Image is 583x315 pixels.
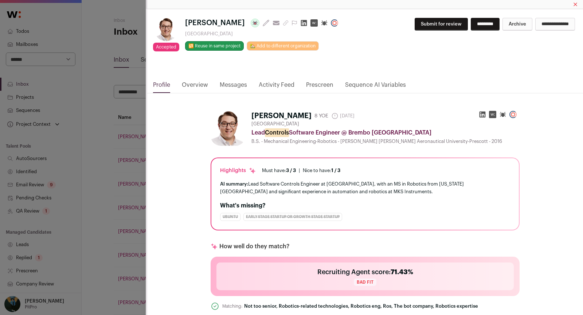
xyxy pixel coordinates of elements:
[331,168,340,173] span: 1 / 3
[251,111,312,121] h1: [PERSON_NAME]
[345,81,406,93] a: Sequence AI Variables
[182,81,208,93] a: Overview
[153,43,179,51] span: Accepted
[314,112,328,120] div: 8 YOE
[286,168,296,173] span: 3 / 3
[251,139,520,144] div: B.S. - Mechanical Engineering-Robotics - [PERSON_NAME] [PERSON_NAME] Aeronautical University-Pres...
[220,201,510,210] h2: What's missing?
[391,269,413,275] span: 71.43%
[262,168,340,174] ul: |
[415,18,468,31] button: Submit for review
[354,279,376,286] span: Bad fit
[220,182,248,186] span: AI summary:
[317,267,413,277] h2: Recruiting Agent score:
[185,41,244,51] button: 🔂 Reuse in same project
[185,18,245,28] span: [PERSON_NAME]
[251,128,520,137] div: Lead Software Engineer @ Brembo [GEOGRAPHIC_DATA]
[502,18,532,31] button: Archive
[259,81,294,93] a: Activity Feed
[220,167,256,174] div: Highlights
[154,18,178,41] img: cc4be1e6449b95708379e67cb85a0e8d3a15fa4cb0dea6b0d89ffca3877a5e8d.jpg
[306,81,333,93] a: Prescreen
[222,303,243,310] div: Matching:
[262,168,296,174] div: Must have:
[243,213,342,221] div: Early Stage Startup or Growth Stage Startup
[219,242,289,251] p: How well do they match?
[247,41,319,51] a: 🏡 Add to different organization
[211,111,246,146] img: cc4be1e6449b95708379e67cb85a0e8d3a15fa4cb0dea6b0d89ffca3877a5e8d.jpg
[251,121,299,127] span: [GEOGRAPHIC_DATA]
[220,81,247,93] a: Messages
[303,168,340,174] div: Nice to have:
[244,303,478,309] div: Not too senior, Robotics-related technologies, Robotics eng, Ros, The bot company, Robotics exper...
[331,112,355,120] span: [DATE]
[220,213,240,221] div: Ubuntu
[153,81,170,93] a: Profile
[185,31,341,37] div: [GEOGRAPHIC_DATA]
[220,180,510,195] div: Lead Software Controls Engineer at [GEOGRAPHIC_DATA], with an MS in Robotics from [US_STATE][GEOG...
[265,128,289,137] mark: Controls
